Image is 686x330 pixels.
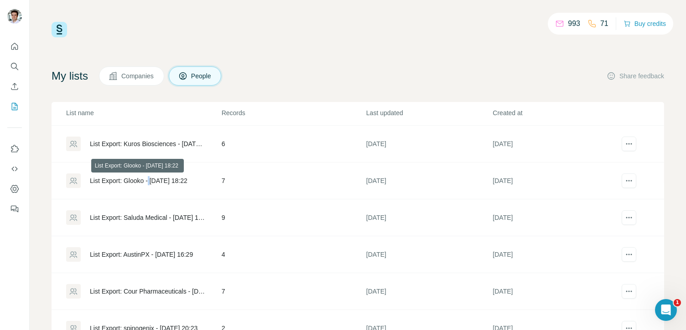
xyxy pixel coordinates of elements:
img: Surfe Logo [52,22,67,37]
td: [DATE] [366,162,493,199]
iframe: Intercom live chat [655,299,677,321]
button: My lists [7,98,22,115]
td: [DATE] [492,273,619,310]
button: Feedback [7,201,22,217]
button: actions [622,173,636,188]
button: Share feedback [607,71,664,81]
button: Enrich CSV [7,78,22,95]
button: Use Surfe on LinkedIn [7,141,22,157]
td: 4 [221,236,366,273]
p: List name [66,108,221,117]
td: [DATE] [492,162,619,199]
button: Search [7,58,22,75]
span: 1 [674,299,681,306]
td: 9 [221,199,366,236]
p: Last updated [366,108,492,117]
button: Use Surfe API [7,161,22,177]
p: 993 [568,18,580,29]
div: List Export: Kuros Biosciences - [DATE] 18:52 [90,139,206,148]
p: Records [222,108,365,117]
div: List Export: Saluda Medical - [DATE] 17:17 [90,213,206,222]
button: actions [622,210,636,225]
td: [DATE] [366,273,493,310]
div: List Export: Glooko - [DATE] 18:22 [90,176,187,185]
div: List Export: AustinPX - [DATE] 16:29 [90,250,193,259]
button: Buy credits [624,17,666,30]
button: actions [622,284,636,299]
p: 71 [600,18,608,29]
button: actions [622,247,636,262]
td: [DATE] [492,199,619,236]
div: List Export: Cour Pharmaceuticals - [DATE] 20:37 [90,287,206,296]
td: [DATE] [366,199,493,236]
span: Companies [121,71,155,81]
td: 7 [221,273,366,310]
td: [DATE] [366,126,493,162]
td: [DATE] [492,126,619,162]
span: People [191,71,212,81]
td: [DATE] [492,236,619,273]
button: Quick start [7,38,22,55]
h4: My lists [52,69,88,83]
td: 6 [221,126,366,162]
button: Dashboard [7,181,22,197]
button: actions [622,137,636,151]
p: Created at [493,108,618,117]
td: [DATE] [366,236,493,273]
img: Avatar [7,9,22,24]
td: 7 [221,162,366,199]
